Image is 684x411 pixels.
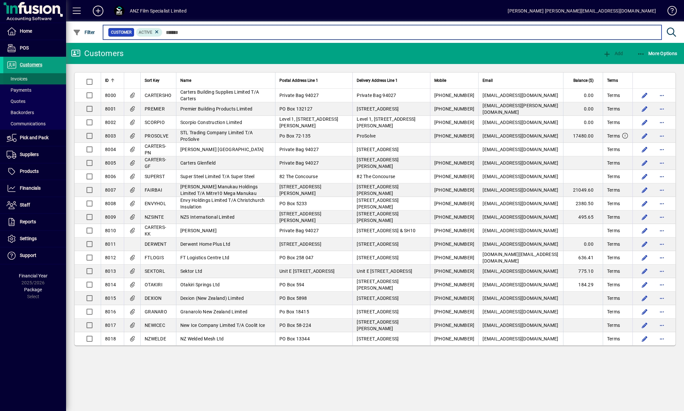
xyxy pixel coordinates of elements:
span: [PHONE_NUMBER] [434,133,475,139]
span: [STREET_ADDRESS][PERSON_NAME] [357,211,399,223]
span: [STREET_ADDRESS] [357,336,399,341]
span: Granarolo New Zealand Limited [180,309,247,314]
span: [EMAIL_ADDRESS][DOMAIN_NAME] [483,309,558,314]
span: [STREET_ADDRESS] [357,241,399,247]
button: More options [657,266,667,276]
span: [PHONE_NUMBER] [434,174,475,179]
span: PO Box 13344 [279,336,310,341]
button: Edit [639,306,650,317]
span: [EMAIL_ADDRESS][DOMAIN_NAME] [483,296,558,301]
button: Edit [639,117,650,128]
a: Pick and Pack [3,130,66,146]
span: [DOMAIN_NAME][EMAIL_ADDRESS][DOMAIN_NAME] [483,252,558,264]
span: 8016 [105,309,116,314]
span: Private Bag 94027 [279,147,319,152]
span: Unit E [STREET_ADDRESS] [279,269,335,274]
span: Private Bag 94027 [357,93,396,98]
span: PROSOLVE [145,133,168,139]
span: Level 1, [STREET_ADDRESS][PERSON_NAME] [357,116,415,128]
span: [STREET_ADDRESS][PERSON_NAME] [279,184,321,196]
span: Customer [111,29,131,36]
span: NEWICEC [145,323,165,328]
span: POS [20,45,29,50]
span: 8008 [105,201,116,206]
span: Carters Building Supplies Limited T/A Carters [180,89,259,101]
span: 8012 [105,255,116,260]
td: 2380.50 [563,197,603,210]
span: Terms [607,308,620,315]
button: Filter [71,26,97,38]
span: Carters Glenfield [180,160,216,166]
span: Terms [607,92,620,99]
span: PO Box 5233 [279,201,307,206]
span: NZ Welded Mesh Ltd [180,336,224,341]
span: [EMAIL_ADDRESS][DOMAIN_NAME] [483,147,558,152]
button: More options [657,279,667,290]
a: POS [3,40,66,56]
a: Products [3,163,66,180]
button: Profile [109,5,130,17]
span: 8002 [105,120,116,125]
span: [STREET_ADDRESS] [357,309,399,314]
span: Home [20,28,32,34]
span: PO Box 594 [279,282,305,287]
span: Terms [607,146,620,153]
button: More options [657,131,667,141]
div: Mobile [434,77,475,84]
span: [PHONE_NUMBER] [434,187,475,193]
button: More options [657,171,667,182]
button: More options [657,104,667,114]
span: Terms [607,160,620,166]
span: [EMAIL_ADDRESS][DOMAIN_NAME] [483,323,558,328]
span: [PHONE_NUMBER] [434,309,475,314]
span: SCORPIO [145,120,165,125]
button: More options [657,144,667,155]
button: Edit [639,171,650,182]
span: Super Steel Limited T/A Super Steel [180,174,255,179]
span: Terms [607,281,620,288]
span: 8003 [105,133,116,139]
span: OTAKIRI [145,282,162,287]
span: Terms [607,295,620,301]
span: FT Logistics Centre Ltd [180,255,230,260]
button: More options [657,306,667,317]
span: Terms [607,187,620,193]
button: More options [657,90,667,101]
span: 8009 [105,214,116,220]
span: 8014 [105,282,116,287]
span: [EMAIL_ADDRESS][DOMAIN_NAME] [483,201,558,206]
span: STL Trading Company Limited T/A ProSolve [180,130,253,142]
span: [PHONE_NUMBER] [434,228,475,233]
span: [STREET_ADDRESS][PERSON_NAME] [357,157,399,169]
td: 0.00 [563,89,603,102]
span: GRANARO [145,309,167,314]
a: Suppliers [3,146,66,163]
span: NZWELDE [145,336,166,341]
span: PO Box 58-224 [279,323,311,328]
span: Terms [607,254,620,261]
span: Quotes [7,99,25,104]
span: Backorders [7,110,34,115]
button: Edit [639,158,650,168]
a: Invoices [3,73,66,84]
span: ENVYHOL [145,201,166,206]
mat-chip: Activation Status: Active [136,28,162,37]
span: Active [139,30,152,35]
span: [EMAIL_ADDRESS][DOMAIN_NAME] [483,187,558,193]
span: Sort Key [145,77,160,84]
button: Edit [639,225,650,236]
button: Edit [639,279,650,290]
span: PREMIER [145,106,165,111]
span: DEXION [145,296,162,301]
span: [EMAIL_ADDRESS][DOMAIN_NAME] [483,160,558,166]
div: ANZ Film Specialist Limited [130,6,187,16]
div: Customers [71,48,124,59]
span: Balance ($) [573,77,594,84]
button: More options [657,239,667,249]
span: [STREET_ADDRESS] & SH10 [357,228,415,233]
span: FTLOGIS [145,255,164,260]
span: More Options [637,51,677,56]
span: 8010 [105,228,116,233]
a: Backorders [3,107,66,118]
span: [PHONE_NUMBER] [434,93,475,98]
